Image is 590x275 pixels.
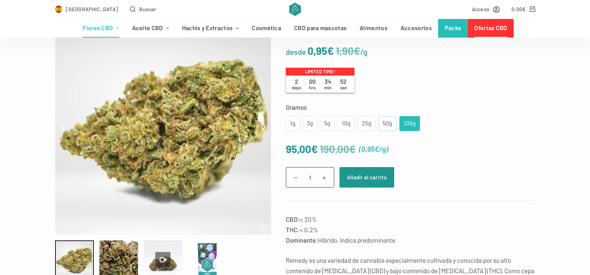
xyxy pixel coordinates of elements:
img: CBD Alchemy [289,3,301,16]
a: Packs [438,19,468,38]
span: sec [340,85,347,90]
a: Hachís y Extractos [175,19,245,38]
div: 5g [325,119,330,128]
span: € [374,144,379,153]
span: Acceso [472,5,490,13]
a: Acceso [472,5,500,13]
button: Abrir formulario de búsqueda [130,5,156,13]
a: Aceite CBD [125,19,175,38]
label: Gramos [286,102,535,112]
span: min [324,85,332,90]
span: Buscar [139,5,156,13]
strong: CBD: [286,215,300,223]
span: € [354,44,360,57]
a: Cosmética [245,19,288,38]
bdi: 0,00 [511,6,526,12]
a: Flores CBD [76,19,125,38]
div: 3g [307,119,313,128]
span: /g [360,47,367,56]
span: € [349,143,356,155]
input: Cantidad de productos [286,167,334,188]
span: € [327,44,334,57]
div: 1g [290,119,295,128]
span: 2 [289,78,304,90]
bdi: 0,95 [361,144,379,153]
div: 25g [362,119,371,128]
nav: Menú de cabecera [76,19,514,38]
a: Carro de compra [511,5,535,13]
bdi: 1,90 [336,44,360,57]
strong: THC: [286,226,300,233]
a: Ofertas CBD [468,19,514,38]
div: 100g [404,119,415,128]
p: < 20% < 0.2% Híbrido, Indica predominante [286,214,535,245]
span: ( ) [359,143,388,155]
span: [GEOGRAPHIC_DATA] [66,5,118,13]
button: Añadir al carrito [339,167,394,188]
a: Alimentos [353,19,394,38]
img: ES Flag [55,6,63,13]
a: Accesorios [394,19,438,38]
span: € [311,143,318,155]
bdi: 95,00 [286,143,318,155]
a: Select Country [55,5,118,13]
span: /g [379,144,386,153]
span: 34 [320,78,336,90]
p: Limited time! [286,68,354,76]
span: days [292,85,301,90]
div: 50g [383,119,392,128]
span: desde [286,47,306,56]
div: 10g [342,119,350,128]
span: € [522,6,526,12]
img: flowers-outdoor-remedy-product-v6 [55,19,271,235]
span: 52 [336,78,351,90]
span: 00 [304,78,320,90]
bdi: 0,95 [307,44,334,57]
span: hrs [309,85,316,90]
a: CBD para mascotas [288,19,353,38]
bdi: 190,00 [320,143,356,155]
strong: Dominante: [286,236,318,244]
